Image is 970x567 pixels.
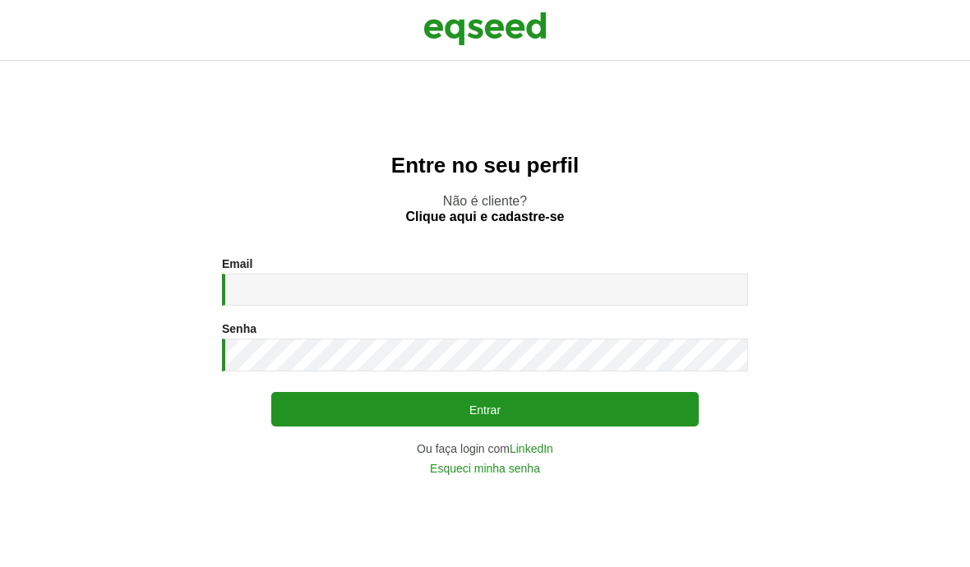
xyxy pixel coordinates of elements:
[271,392,699,426] button: Entrar
[222,258,252,270] label: Email
[33,193,937,224] p: Não é cliente?
[33,154,937,177] h2: Entre no seu perfil
[406,210,565,224] a: Clique aqui e cadastre-se
[423,8,547,49] img: EqSeed Logo
[510,443,553,454] a: LinkedIn
[222,323,256,334] label: Senha
[430,463,540,474] a: Esqueci minha senha
[222,443,748,454] div: Ou faça login com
